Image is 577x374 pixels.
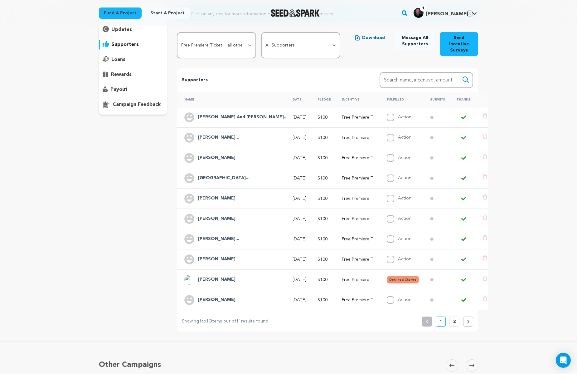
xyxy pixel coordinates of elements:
[198,296,235,304] h4: Brad Farnsworth
[198,175,250,182] h4: Xetava Gardens Cafe
[453,318,456,325] p: 2
[318,298,327,302] span: $100
[184,112,194,122] img: user.png
[113,101,161,108] p: campaign feedback
[342,195,376,202] p: Free Premiere Ticket + all other incentives leading up to the premiere!
[398,298,411,302] label: Action
[198,114,288,121] h4: Emily And Mark Armstrong
[426,12,468,17] span: [PERSON_NAME]
[449,92,475,107] th: Thanks
[184,133,194,143] img: user.png
[293,297,306,303] p: [DATE]
[342,277,376,283] p: Free Premiere Ticket + all other incentives leading up to the premiere!
[414,8,424,18] img: ME!!!.jpg
[318,135,327,140] span: $100
[293,114,306,121] p: [DATE]
[182,318,268,325] p: Showing to items out of results found
[293,236,306,242] p: [DATE]
[342,236,376,242] p: Free Premiere Ticket + all other incentives leading up to the premiere!
[556,353,571,368] div: Open Intercom Messenger
[380,72,473,88] input: Search name, incentive, amount
[318,115,327,120] span: $100
[440,32,478,56] button: Send Incentive Surveys
[379,92,423,107] th: Fulfilled
[293,155,306,161] p: [DATE]
[99,40,167,50] button: supporters
[99,25,167,35] button: updates
[318,278,327,282] span: $100
[420,5,427,12] span: 1
[398,135,411,140] label: Action
[449,317,459,327] button: 2
[398,216,411,221] label: Action
[342,216,376,222] p: Free Premiere Ticket + all other incentives leading up to the premiere!
[99,85,167,95] button: payout
[318,257,327,262] span: $100
[198,276,235,283] h4: Davenport Dean
[423,92,449,107] th: Surveys
[342,256,376,263] p: Free Premiere Ticket + all other incentives leading up to the premiere!
[342,175,376,181] p: Free Premiere Ticket + all other incentives leading up to the premiere!
[387,276,419,283] button: Declined Charge
[318,156,327,160] span: $100
[436,317,446,327] button: 1
[198,256,235,263] h4: Christy Mark
[206,319,211,323] span: 10
[184,153,194,163] img: user.png
[271,9,320,17] img: Seed&Spark Logo Dark Mode
[310,92,334,107] th: Pledge
[177,92,285,107] th: Name
[184,275,194,285] img: ACNPEu-z4LSQ-RLeOtWEAb3lQeZbRg4g8AAenSynuDLYYg=s96-c
[293,277,306,283] p: [DATE]
[293,175,306,181] p: [DATE]
[439,318,442,325] p: 1
[398,196,411,200] label: Action
[342,135,376,141] p: Free Premiere Ticket + all other incentives leading up to the premiere!
[362,35,385,41] span: Download
[293,256,306,263] p: [DATE]
[414,8,468,18] div: Zachary L.'s Profile
[293,195,306,202] p: [DATE]
[198,215,235,223] h4: Donna Doddridge
[184,254,194,264] img: user.png
[99,70,167,80] button: rewards
[184,173,194,183] img: user.png
[110,86,128,93] p: payout
[398,155,411,160] label: Action
[350,32,390,43] button: Download
[318,196,327,201] span: $100
[334,92,379,107] th: Incentive
[184,214,194,224] img: user.png
[293,216,306,222] p: [DATE]
[99,100,167,110] button: campaign feedback
[111,71,132,78] p: rewards
[398,257,411,261] label: Action
[198,235,239,243] h4: Isabella Mugleston
[111,41,139,48] p: supporters
[198,195,235,202] h4: Mike Hickey
[111,26,132,33] p: updates
[318,217,327,221] span: $100
[271,9,320,17] a: Seed&Spark Homepage
[395,32,435,50] button: Message All Supporters
[412,7,478,20] span: Zachary L.'s Profile
[293,135,306,141] p: [DATE]
[398,237,411,241] label: Action
[184,194,194,204] img: user.png
[398,115,411,119] label: Action
[99,7,142,19] a: Fund a project
[182,76,360,84] p: Supporters
[318,237,327,241] span: $100
[342,114,376,121] p: Free Premiere Ticket + all other incentives leading up to the premiere!
[412,7,478,18] a: Zachary L.'s Profile
[198,154,235,162] h4: Zoe Bermudez
[342,297,376,303] p: Free Premiere Ticket + all other incentives leading up to the premiere!
[184,295,194,305] img: user.png
[99,359,161,371] h5: Other Campaigns
[184,234,194,244] img: user.png
[111,56,125,63] p: loans
[400,35,430,47] span: Message All Supporters
[342,155,376,161] p: Free Premiere Ticket + all other incentives leading up to the premiere!
[318,176,327,180] span: $100
[199,319,201,323] span: 1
